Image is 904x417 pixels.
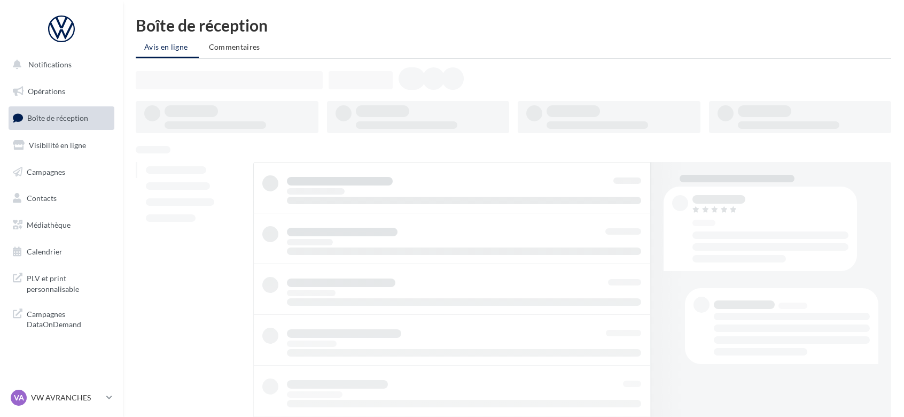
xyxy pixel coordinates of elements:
[6,241,116,263] a: Calendrier
[29,141,86,150] span: Visibilité en ligne
[31,392,102,403] p: VW AVRANCHES
[6,267,116,298] a: PLV et print personnalisable
[28,60,72,69] span: Notifications
[27,220,71,229] span: Médiathèque
[27,167,65,176] span: Campagnes
[6,214,116,236] a: Médiathèque
[6,106,116,129] a: Boîte de réception
[9,388,114,408] a: VA VW AVRANCHES
[27,247,63,256] span: Calendrier
[27,194,57,203] span: Contacts
[27,271,110,294] span: PLV et print personnalisable
[28,87,65,96] span: Opérations
[6,303,116,334] a: Campagnes DataOnDemand
[6,187,116,210] a: Contacts
[14,392,24,403] span: VA
[136,17,891,33] div: Boîte de réception
[27,307,110,330] span: Campagnes DataOnDemand
[209,42,260,51] span: Commentaires
[27,113,88,122] span: Boîte de réception
[6,161,116,183] a: Campagnes
[6,53,112,76] button: Notifications
[6,134,116,157] a: Visibilité en ligne
[6,80,116,103] a: Opérations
